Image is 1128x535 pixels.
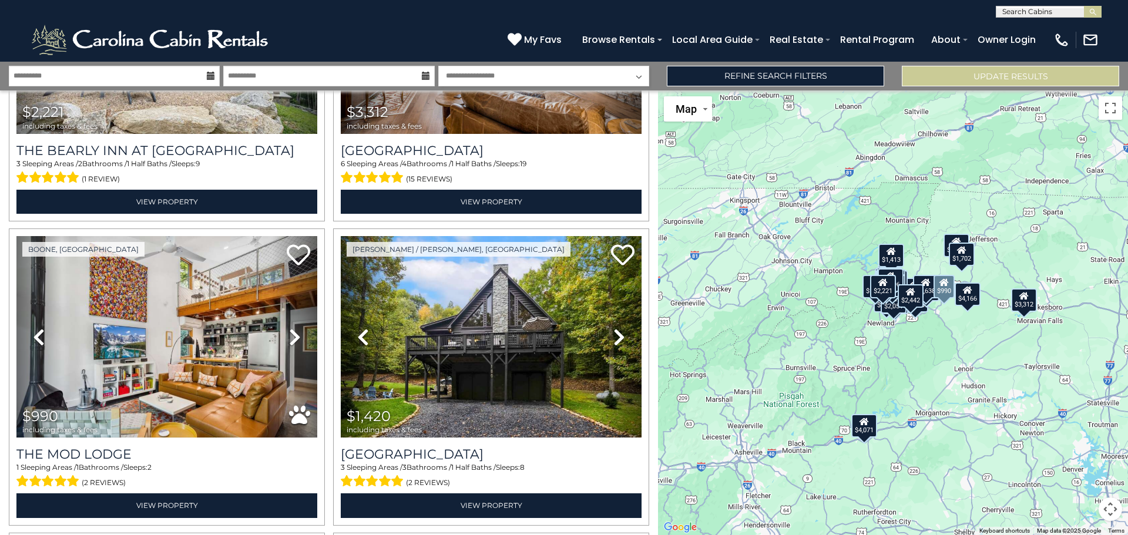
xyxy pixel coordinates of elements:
img: White-1-2.png [29,22,273,58]
span: 1 Half Baths / [451,159,496,168]
span: 2 [78,159,82,168]
button: Update Results [902,66,1119,86]
span: Map data ©2025 Google [1037,527,1101,534]
span: (1 review) [82,171,120,187]
a: Terms (opens in new tab) [1108,527,1124,534]
button: Map camera controls [1099,497,1122,521]
div: $2,333 [874,289,899,312]
span: 1 Half Baths / [127,159,172,168]
div: $1,420 [944,233,969,257]
a: [GEOGRAPHIC_DATA] [341,143,642,159]
span: 4 [402,159,407,168]
span: including taxes & fees [22,426,98,433]
img: Google [661,520,700,535]
a: My Favs [508,32,565,48]
a: View Property [341,190,642,214]
span: including taxes & fees [347,426,422,433]
a: About [925,29,966,50]
span: 8 [520,463,525,472]
a: Boone, [GEOGRAPHIC_DATA] [22,242,145,257]
div: $2,366 [882,290,908,314]
a: Open this area in Google Maps (opens a new window) [661,520,700,535]
a: Local Area Guide [666,29,758,50]
span: 1 [16,463,19,472]
span: 9 [196,159,200,168]
a: Real Estate [764,29,829,50]
span: $2,221 [22,103,64,120]
a: View Property [341,493,642,517]
a: The Bearly Inn at [GEOGRAPHIC_DATA] [16,143,317,159]
div: $2,096 [878,268,904,292]
span: (15 reviews) [406,171,452,187]
a: Browse Rentals [576,29,661,50]
span: 2 [147,463,152,472]
div: $1,900 [862,275,888,298]
a: The Mod Lodge [16,446,317,462]
span: including taxes & fees [347,122,422,130]
span: $990 [22,408,58,425]
img: thumbnail_167016864.jpeg [16,236,317,438]
img: phone-regular-white.png [1053,32,1070,48]
span: 3 [16,159,21,168]
div: $2,670 [902,288,928,312]
span: 1 Half Baths / [451,463,496,472]
h3: Lake Haven Lodge [341,143,642,159]
span: My Favs [524,32,562,47]
a: View Property [16,190,317,214]
div: $3,312 [1011,288,1037,311]
div: $990 [934,275,955,298]
span: Map [676,103,697,115]
button: Change map style [664,96,712,122]
a: [GEOGRAPHIC_DATA] [341,446,642,462]
div: $1,638 [913,274,939,298]
span: $1,420 [347,408,391,425]
span: 3 [341,463,345,472]
div: Sleeping Areas / Bathrooms / Sleeps: [16,462,317,490]
span: 19 [520,159,526,168]
span: 1 [76,463,79,472]
button: Toggle fullscreen view [1099,96,1122,120]
span: $3,312 [347,103,388,120]
h3: The Bearly Inn at Eagles Nest [16,143,317,159]
div: $1,413 [878,244,904,267]
span: including taxes & fees [22,122,98,130]
div: $2,051 [881,290,907,314]
a: View Property [16,493,317,517]
img: thumbnail_167346085.jpeg [341,236,642,438]
span: (2 reviews) [406,475,450,490]
a: Add to favorites [287,243,310,268]
div: Sleeping Areas / Bathrooms / Sleeps: [341,159,642,187]
div: $2,221 [870,274,896,298]
div: $1,691 [877,267,902,290]
a: Refine Search Filters [667,66,884,86]
div: Sleeping Areas / Bathrooms / Sleeps: [341,462,642,490]
div: $1,702 [949,243,975,266]
div: $2,442 [898,284,924,307]
span: 3 [402,463,407,472]
div: $4,166 [955,282,981,306]
a: [PERSON_NAME] / [PERSON_NAME], [GEOGRAPHIC_DATA] [347,242,570,257]
h3: Creekside Hideaway [341,446,642,462]
a: Rental Program [834,29,920,50]
div: $4,071 [851,413,877,437]
span: (2 reviews) [82,475,126,490]
a: Owner Login [972,29,1042,50]
a: Add to favorites [611,243,634,268]
button: Keyboard shortcuts [979,527,1030,535]
span: 6 [341,159,345,168]
img: mail-regular-white.png [1082,32,1099,48]
div: Sleeping Areas / Bathrooms / Sleeps: [16,159,317,187]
